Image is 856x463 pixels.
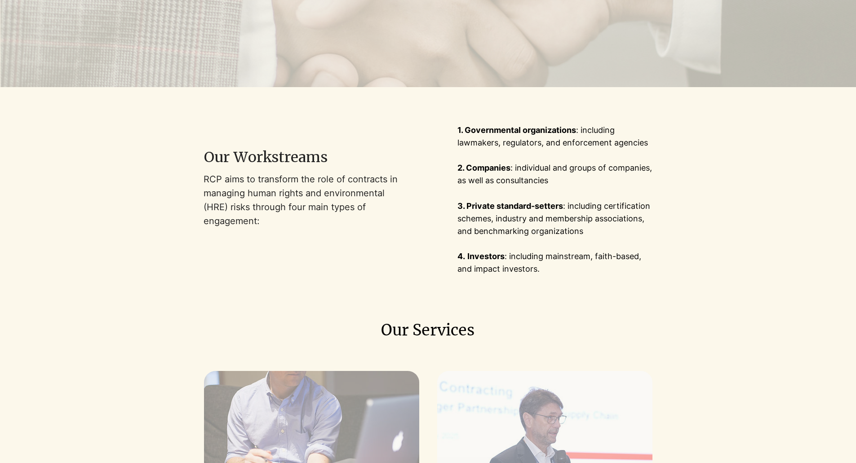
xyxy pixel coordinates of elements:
p: : including lawmakers, regulators, and enforcement agencies [457,124,652,149]
span: 3. Private standard-setters [457,201,563,211]
p: : including mainstream, faith-based, and impact investors. [457,250,652,275]
h2: Our Services [196,321,660,340]
span: 4. [457,251,465,261]
span: 2. Companies [457,163,510,172]
p: : including certification schemes, industry and membership associations, and benchmarking organiz... [457,200,652,238]
span: 1. Governmental organizations [457,125,576,135]
p: : individual and groups of companies, as well as consultancies [457,162,652,187]
span: Investors [467,251,505,261]
span: Our Workstreams [204,148,328,166]
span: RCP aims to transform the role of contracts in managing human rights and environmental (HRE) risk... [204,174,398,227]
